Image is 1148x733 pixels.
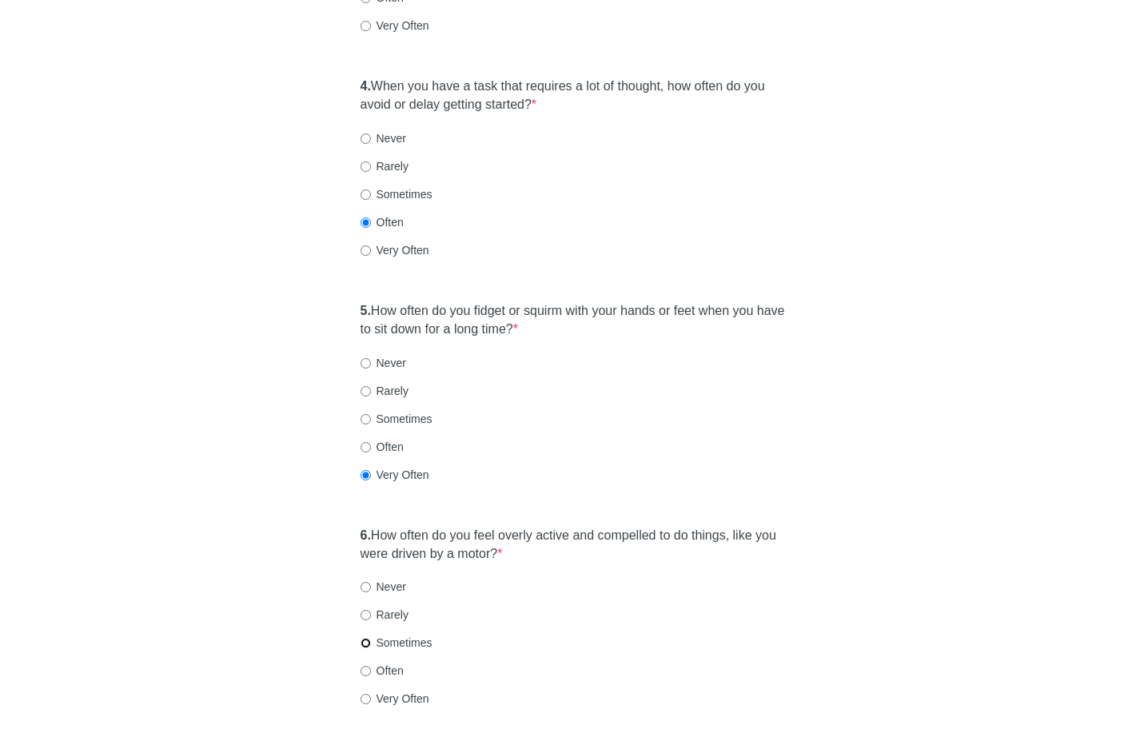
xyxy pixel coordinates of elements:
input: Sometimes [361,638,371,648]
label: Rarely [361,607,409,623]
strong: 6. [361,528,371,542]
input: Very Often [361,245,371,256]
strong: 4. [361,79,371,93]
label: When you have a task that requires a lot of thought, how often do you avoid or delay getting star... [361,78,788,114]
input: Very Often [361,694,371,704]
label: Very Often [361,242,429,258]
input: Often [361,217,371,228]
label: Very Often [361,18,429,34]
label: Sometimes [361,186,432,202]
input: Rarely [361,161,371,172]
label: Very Often [361,691,429,707]
input: Sometimes [361,189,371,200]
label: Never [361,355,406,371]
label: Often [361,439,404,455]
input: Very Often [361,470,371,480]
label: Often [361,663,404,679]
input: Never [361,358,371,368]
label: Very Often [361,467,429,483]
input: Rarely [361,610,371,620]
strong: 5. [361,304,371,317]
input: Sometimes [361,414,371,424]
input: Rarely [361,386,371,396]
label: Rarely [361,383,409,399]
input: Never [361,133,371,144]
input: Often [361,442,371,452]
label: Sometimes [361,635,432,651]
label: How often do you feel overly active and compelled to do things, like you were driven by a motor? [361,527,788,564]
label: Rarely [361,158,409,174]
input: Never [361,582,371,592]
label: Never [361,579,406,595]
label: How often do you fidget or squirm with your hands or feet when you have to sit down for a long time? [361,302,788,339]
label: Often [361,214,404,230]
input: Often [361,666,371,676]
label: Never [361,130,406,146]
label: Sometimes [361,411,432,427]
input: Very Often [361,21,371,31]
